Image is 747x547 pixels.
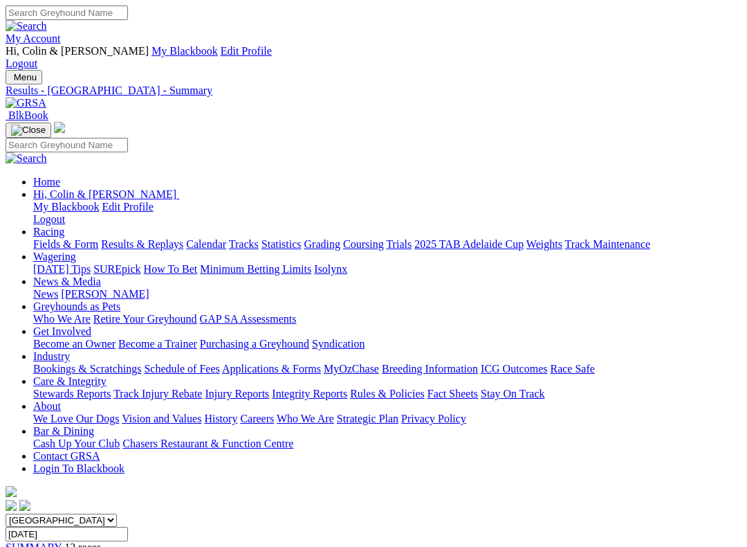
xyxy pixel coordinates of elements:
[6,97,46,109] img: GRSA
[33,363,141,375] a: Bookings & Scratchings
[33,450,100,462] a: Contact GRSA
[6,527,128,541] input: Select date
[118,338,197,350] a: Become a Trainer
[6,123,51,138] button: Toggle navigation
[6,500,17,511] img: facebook.svg
[205,388,269,400] a: Injury Reports
[122,413,201,424] a: Vision and Values
[33,251,76,262] a: Wagering
[186,238,226,250] a: Calendar
[6,84,741,97] a: Results - [GEOGRAPHIC_DATA] - Summary
[304,238,340,250] a: Grading
[33,263,91,275] a: [DATE] Tips
[8,109,48,121] span: BlkBook
[200,313,297,325] a: GAP SA Assessments
[33,463,124,474] a: Login To Blackbook
[144,363,219,375] a: Schedule of Fees
[33,413,119,424] a: We Love Our Dogs
[33,425,94,437] a: Bar & Dining
[33,226,64,237] a: Racing
[229,238,259,250] a: Tracks
[343,238,384,250] a: Coursing
[33,213,65,225] a: Logout
[93,263,140,275] a: SUREpick
[414,238,524,250] a: 2025 TAB Adelaide Cup
[113,388,202,400] a: Track Injury Rebate
[54,122,65,133] img: logo-grsa-white.png
[382,363,478,375] a: Breeding Information
[6,138,128,152] input: Search
[277,413,334,424] a: Who We Are
[33,263,741,276] div: Wagering
[6,45,149,57] span: Hi, Colin & [PERSON_NAME]
[33,276,101,287] a: News & Media
[337,413,398,424] a: Strategic Plan
[33,238,741,251] div: Racing
[101,238,183,250] a: Results & Replays
[314,263,347,275] a: Isolynx
[14,72,37,82] span: Menu
[350,388,425,400] a: Rules & Policies
[481,363,547,375] a: ICG Outcomes
[33,288,58,300] a: News
[33,400,61,412] a: About
[33,388,111,400] a: Stewards Reports
[33,438,120,449] a: Cash Up Your Club
[261,238,302,250] a: Statistics
[33,188,176,200] span: Hi, Colin & [PERSON_NAME]
[6,109,48,121] a: BlkBook
[33,438,741,450] div: Bar & Dining
[11,125,46,136] img: Close
[324,363,379,375] a: MyOzChase
[565,238,650,250] a: Track Maintenance
[33,338,741,350] div: Get Involved
[33,350,70,362] a: Industry
[33,388,741,400] div: Care & Integrity
[526,238,562,250] a: Weights
[19,500,30,511] img: twitter.svg
[6,20,47,33] img: Search
[33,313,91,325] a: Who We Are
[33,188,179,200] a: Hi, Colin & [PERSON_NAME]
[6,6,128,20] input: Search
[61,288,149,300] a: [PERSON_NAME]
[204,413,237,424] a: History
[221,45,272,57] a: Edit Profile
[200,263,311,275] a: Minimum Betting Limits
[550,363,594,375] a: Race Safe
[200,338,309,350] a: Purchasing a Greyhound
[6,152,47,165] img: Search
[33,363,741,375] div: Industry
[6,45,741,70] div: My Account
[33,375,107,387] a: Care & Integrity
[144,263,198,275] a: How To Bet
[33,413,741,425] div: About
[401,413,466,424] a: Privacy Policy
[33,238,98,250] a: Fields & Form
[33,338,116,350] a: Become an Owner
[481,388,544,400] a: Stay On Track
[33,201,100,213] a: My Blackbook
[6,486,17,497] img: logo-grsa-white.png
[222,363,321,375] a: Applications & Forms
[427,388,478,400] a: Fact Sheets
[33,301,120,312] a: Greyhounds as Pets
[33,176,60,188] a: Home
[33,313,741,325] div: Greyhounds as Pets
[6,57,37,69] a: Logout
[6,33,61,44] a: My Account
[122,438,293,449] a: Chasers Restaurant & Function Centre
[240,413,274,424] a: Careers
[33,325,91,337] a: Get Involved
[33,201,741,226] div: Hi, Colin & [PERSON_NAME]
[93,313,197,325] a: Retire Your Greyhound
[6,70,42,84] button: Toggle navigation
[272,388,347,400] a: Integrity Reports
[386,238,412,250] a: Trials
[312,338,365,350] a: Syndication
[33,288,741,301] div: News & Media
[102,201,154,213] a: Edit Profile
[151,45,218,57] a: My Blackbook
